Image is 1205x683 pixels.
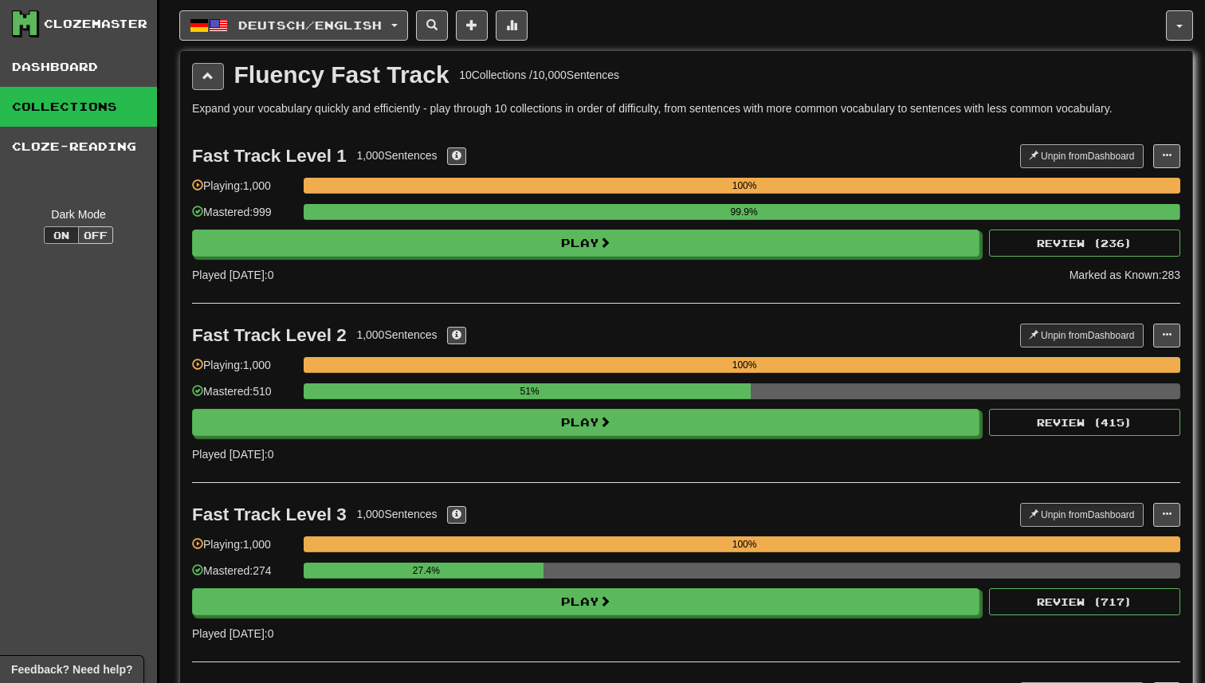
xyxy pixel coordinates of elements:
[12,206,145,222] div: Dark Mode
[416,10,448,41] button: Search sentences
[192,100,1180,116] p: Expand your vocabulary quickly and efficiently - play through 10 collections in order of difficul...
[11,661,132,677] span: Open feedback widget
[308,178,1180,194] div: 100%
[78,226,113,244] button: Off
[1020,144,1144,168] button: Unpin fromDashboard
[238,18,382,32] span: Deutsch / English
[356,327,437,343] div: 1,000 Sentences
[192,269,273,281] span: Played [DATE]: 0
[192,230,979,257] button: Play
[496,10,528,41] button: More stats
[192,504,347,524] div: Fast Track Level 3
[1020,324,1144,347] button: Unpin fromDashboard
[308,357,1180,373] div: 100%
[308,536,1180,552] div: 100%
[192,563,296,589] div: Mastered: 274
[192,588,979,615] button: Play
[456,10,488,41] button: Add sentence to collection
[308,204,1179,220] div: 99.9%
[234,63,449,87] div: Fluency Fast Track
[356,147,437,163] div: 1,000 Sentences
[989,588,1180,615] button: Review (717)
[192,383,296,410] div: Mastered: 510
[44,16,147,32] div: Clozemaster
[192,627,273,640] span: Played [DATE]: 0
[192,204,296,230] div: Mastered: 999
[989,409,1180,436] button: Review (415)
[192,536,296,563] div: Playing: 1,000
[44,226,79,244] button: On
[179,10,408,41] button: Deutsch/English
[308,383,751,399] div: 51%
[192,357,296,383] div: Playing: 1,000
[192,409,979,436] button: Play
[1070,267,1180,283] div: Marked as Known: 283
[308,563,544,579] div: 27.4%
[192,146,347,166] div: Fast Track Level 1
[989,230,1180,257] button: Review (236)
[192,178,296,204] div: Playing: 1,000
[1020,503,1144,527] button: Unpin fromDashboard
[192,325,347,345] div: Fast Track Level 2
[192,448,273,461] span: Played [DATE]: 0
[459,67,619,83] div: 10 Collections / 10,000 Sentences
[356,506,437,522] div: 1,000 Sentences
